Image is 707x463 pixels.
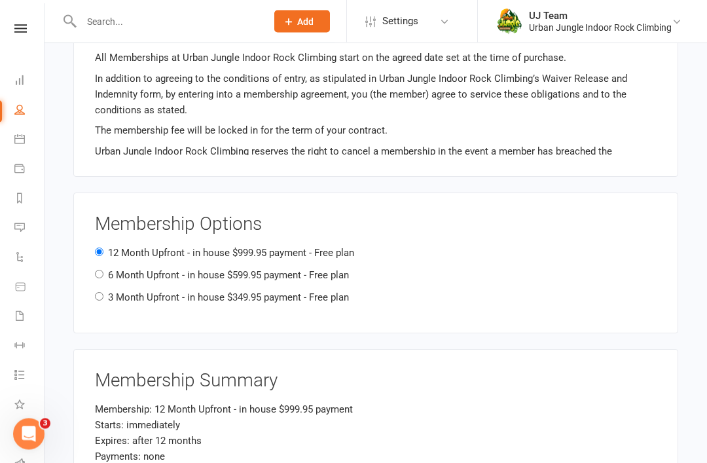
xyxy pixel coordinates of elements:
[14,67,44,96] a: Dashboard
[274,10,330,33] button: Add
[529,22,672,33] div: Urban Jungle Indoor Rock Climbing
[14,185,44,214] a: Reports
[95,50,657,66] p: All Memberships at Urban Jungle Indoor Rock Climbing start on the agreed date set at the time of ...
[382,7,418,36] span: Settings
[95,402,366,418] div: Membership: 12 Month Upfront - in house $999.95 payment
[108,292,349,304] label: 3 Month Upfront - in house $349.95 payment - Free plan
[14,96,44,126] a: People
[40,418,50,429] span: 3
[496,9,522,35] img: thumb_image1578111135.png
[77,12,257,31] input: Search...
[108,270,349,282] label: 6 Month Upfront - in house $599.95 payment - Free plan
[14,273,44,303] a: Product Sales
[297,16,314,27] span: Add
[108,248,354,259] label: 12 Month Upfront - in house $999.95 payment - Free plan
[14,126,44,155] a: Calendar
[95,248,103,257] input: 12 Month Upfront - in house $999.95 payment - Free plan
[95,215,657,235] h3: Membership Options
[95,123,657,139] p: The membership fee will be locked in for the term of your contract.
[95,434,366,449] div: Expires: after 12 months
[95,371,657,392] h3: Membership Summary
[529,10,672,22] div: UJ Team
[95,293,103,301] input: 3 Month Upfront - in house $349.95 payment - Free plan
[95,418,366,434] div: Starts: immediately
[95,270,103,279] input: 6 Month Upfront - in house $599.95 payment - Free plan
[95,71,657,119] p: In addition to agreeing to the conditions of entry, as stipulated in Urban Jungle Indoor Rock Cli...
[95,144,657,223] p: Urban Jungle Indoor Rock Climbing reserves the right to cancel a membership in the event a member...
[14,155,44,185] a: Payments
[14,391,44,420] a: What's New
[13,418,45,450] iframe: Intercom live chat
